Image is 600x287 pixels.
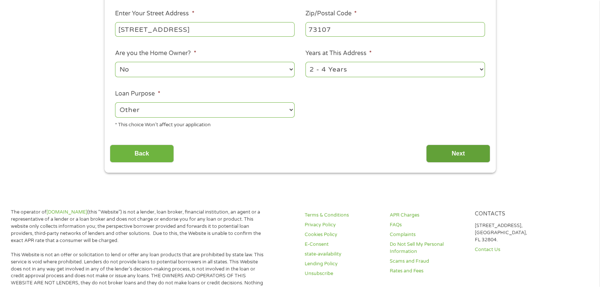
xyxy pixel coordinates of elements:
[390,241,466,255] a: Do Not Sell My Personal Information
[390,231,466,238] a: Complaints
[46,209,87,215] a: [DOMAIN_NAME]
[390,268,466,275] a: Rates and Fees
[11,209,266,244] p: The operator of (this “Website”) is not a lender, loan broker, financial institution, an agent or...
[305,270,381,277] a: Unsubscribe
[475,246,551,253] a: Contact Us
[115,10,194,18] label: Enter Your Street Address
[426,145,490,163] input: Next
[115,22,295,36] input: 1 Main Street
[390,221,466,229] a: FAQs
[390,212,466,219] a: APR Charges
[305,212,381,219] a: Terms & Conditions
[305,221,381,229] a: Privacy Policy
[110,145,174,163] input: Back
[305,260,381,268] a: Lending Policy
[305,251,381,258] a: state-availability
[305,10,357,18] label: Zip/Postal Code
[305,241,381,248] a: E-Consent
[115,90,160,98] label: Loan Purpose
[390,258,466,265] a: Scams and Fraud
[475,211,551,218] h4: Contacts
[305,231,381,238] a: Cookies Policy
[305,49,372,57] label: Years at This Address
[115,49,196,57] label: Are you the Home Owner?
[475,222,551,244] p: [STREET_ADDRESS], [GEOGRAPHIC_DATA], FL 32804.
[115,119,295,129] div: * This choice Won’t affect your application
